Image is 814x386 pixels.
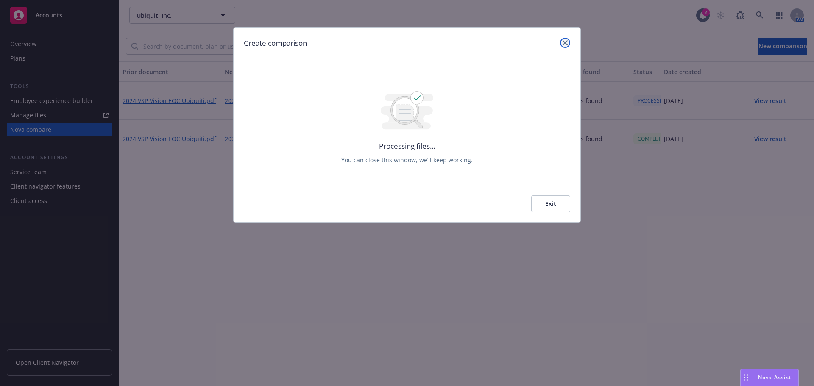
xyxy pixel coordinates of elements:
[758,374,792,381] span: Nova Assist
[741,369,751,386] div: Drag to move
[379,141,435,152] p: Processing files...
[740,369,799,386] button: Nova Assist
[244,38,307,49] h1: Create comparison
[531,195,570,212] button: Exit
[341,156,473,164] p: You can close this window, we’ll keep working.
[560,38,570,48] a: close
